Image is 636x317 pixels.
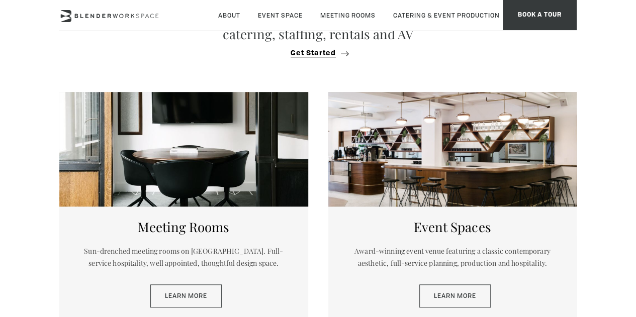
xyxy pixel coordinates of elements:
[343,245,562,269] p: Award-winning event venue featuring a classic contemporary aesthetic, full-service planning, prod...
[288,49,348,58] button: Get Started
[150,284,222,307] a: Learn More
[74,219,293,235] h5: Meeting Rooms
[291,50,336,57] span: Get Started
[74,245,293,269] p: Sun-drenched meeting rooms on [GEOGRAPHIC_DATA]. Full-service hospitality, well appointed, though...
[343,219,562,235] h5: Event Spaces
[411,16,636,317] iframe: Chat Widget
